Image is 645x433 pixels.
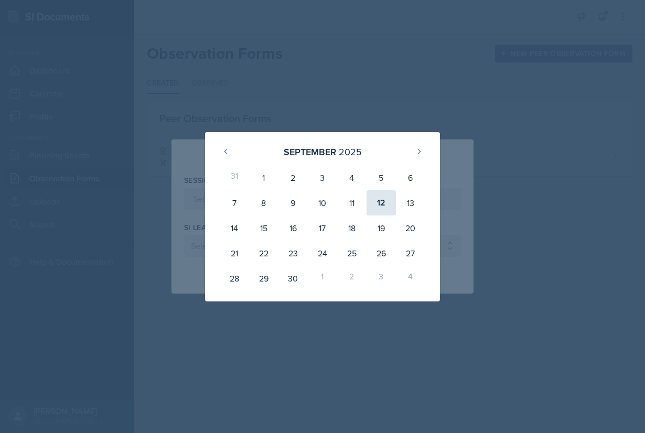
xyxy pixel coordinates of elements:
div: 31 [220,165,249,190]
div: 19 [367,215,396,241]
div: 2 [278,165,308,190]
div: 4 [396,266,425,291]
div: 2 [337,266,367,291]
div: 12 [367,190,396,215]
div: 7 [220,190,249,215]
div: 17 [308,215,337,241]
div: 30 [278,266,308,291]
div: September [284,145,336,159]
div: 3 [308,165,337,190]
div: 24 [308,241,337,266]
div: 8 [249,190,278,215]
div: 20 [396,215,425,241]
div: 9 [278,190,308,215]
div: 13 [396,190,425,215]
div: 6 [396,165,425,190]
div: 16 [278,215,308,241]
div: 3 [367,266,396,291]
div: 11 [337,190,367,215]
div: 22 [249,241,278,266]
div: 25 [337,241,367,266]
div: 10 [308,190,337,215]
div: 26 [367,241,396,266]
div: 21 [220,241,249,266]
div: 27 [396,241,425,266]
div: 15 [249,215,278,241]
div: 29 [249,266,278,291]
div: 2025 [339,145,362,159]
div: 5 [367,165,396,190]
div: 4 [337,165,367,190]
div: 28 [220,266,249,291]
div: 14 [220,215,249,241]
div: 1 [249,165,278,190]
div: 23 [278,241,308,266]
div: 1 [308,266,337,291]
div: 18 [337,215,367,241]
